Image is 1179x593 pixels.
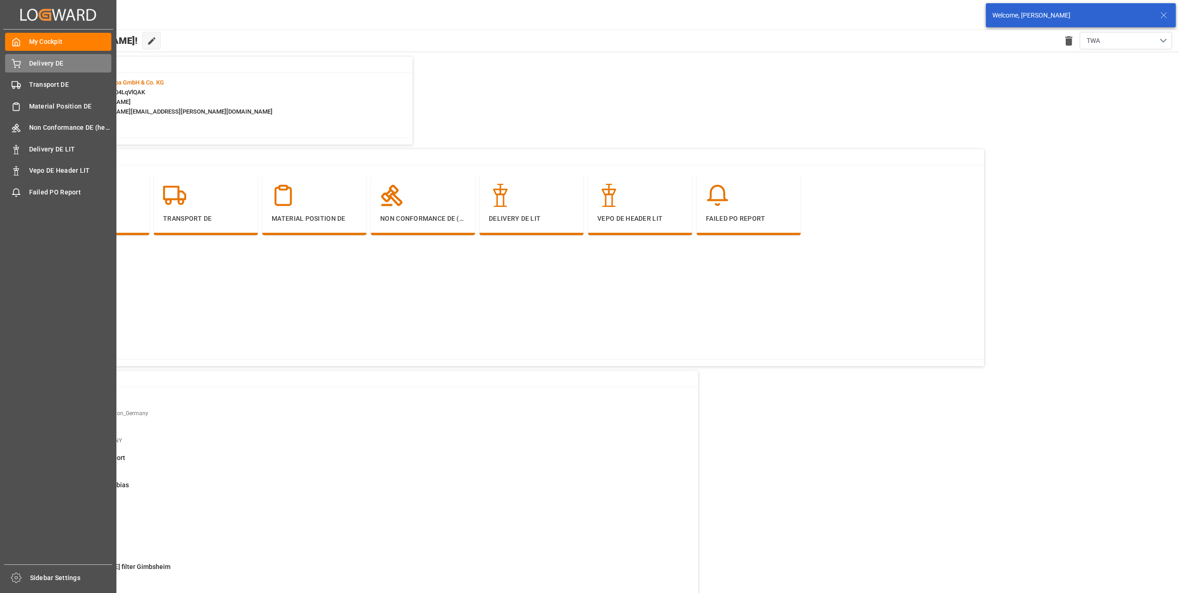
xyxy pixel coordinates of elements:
a: 1550905testFilterVEPOGERMANY [48,426,687,445]
a: Vepo DE Header LIT [5,162,111,180]
a: Delivery DE LIT [5,140,111,158]
p: Failed PO Report [706,214,791,224]
p: Delivery DE LIT [489,214,574,224]
p: Vepo DE Header LIT [597,214,683,224]
span: : [PERSON_NAME][EMAIL_ADDRESS][PERSON_NAME][DOMAIN_NAME] [82,108,273,115]
span: Sidebar Settings [30,573,113,583]
a: Non Conformance DE (header) [5,119,111,137]
a: Transport DE [5,76,111,94]
span: Vepo DE Header LIT [29,166,112,175]
span: Melitta Europa GmbH & Co. KG [84,79,164,86]
a: Failed PO Report [5,183,111,201]
p: Non Conformance DE (header) [380,214,466,224]
a: 1221091test filtermaterialPosition_Germany [48,399,687,418]
span: Transport DE [29,80,112,90]
span: Delivery DE LIT [29,145,112,154]
a: 10[PERSON_NAME] filter GimbsheimDelivery DE [48,562,687,581]
span: My Cockpit [29,37,112,47]
span: Material Position DE [29,102,112,111]
a: Material Position DE [5,97,111,115]
div: Welcome, [PERSON_NAME] [992,11,1151,20]
p: Material Position DE [272,214,357,224]
a: 493LIT FilterDelivery DE [48,508,687,527]
a: 374Failed PO JobDelivery DE [48,535,687,554]
a: 5Bene Truck ReportDelivery DE [48,453,687,472]
span: TWA [1087,36,1100,46]
p: Transport DE [163,214,249,224]
button: open menu [1080,32,1172,49]
span: Failed PO Report [29,188,112,197]
a: My Cockpit [5,33,111,51]
span: : [82,79,164,86]
span: Non Conformance DE (header) [29,123,112,133]
span: [PERSON_NAME] filter Gimbsheim [71,563,170,570]
a: 181847RRSDISPOTobiasDelivery DE [48,480,687,500]
a: Delivery DE [5,54,111,72]
span: Delivery DE [29,59,112,68]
